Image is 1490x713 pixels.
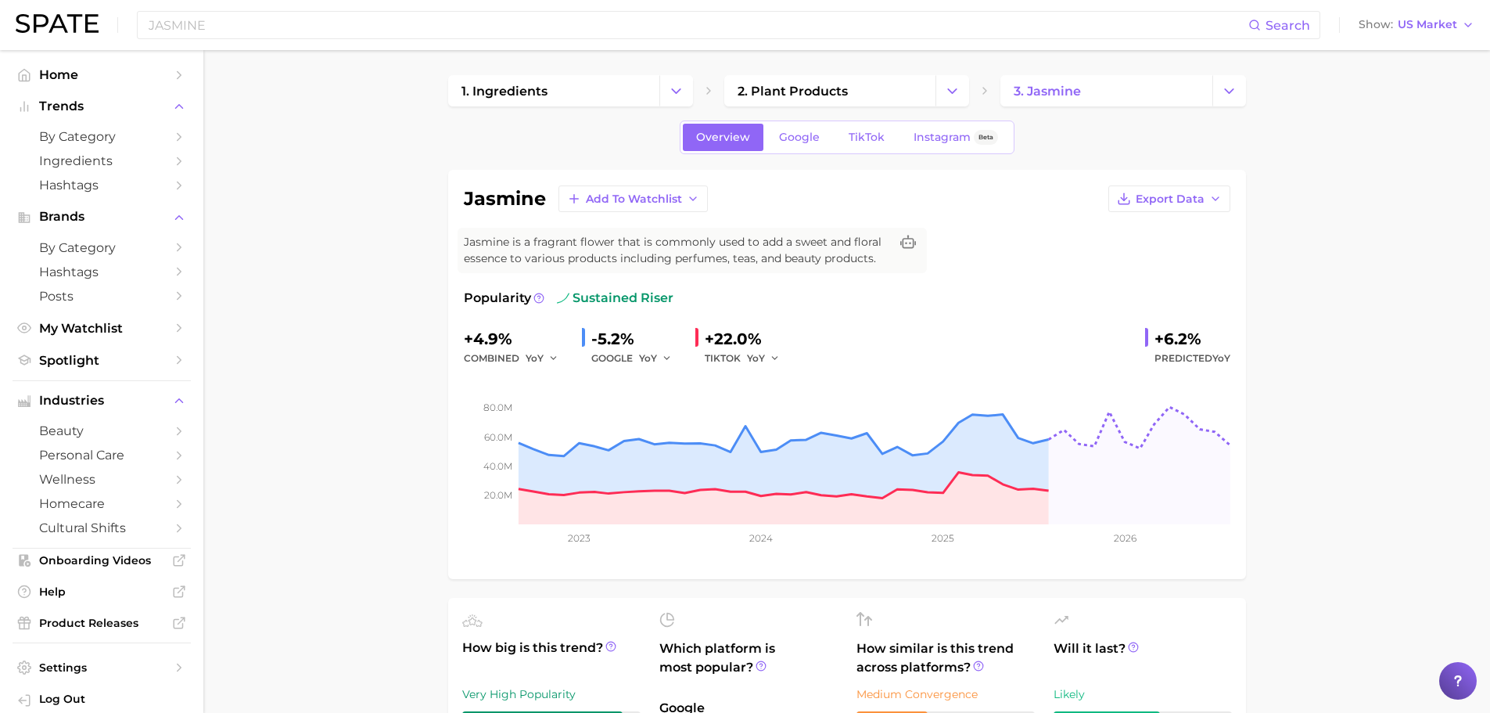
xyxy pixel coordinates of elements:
span: Hashtags [39,178,164,193]
span: by Category [39,240,164,255]
a: homecare [13,492,191,516]
button: Change Category [659,75,693,106]
a: InstagramBeta [900,124,1011,151]
span: Beta [978,131,993,144]
span: wellness [39,472,164,487]
a: beauty [13,419,191,443]
div: Medium Convergence [856,685,1035,704]
tspan: 2024 [749,532,772,544]
span: Industries [39,394,164,408]
span: Log Out [39,692,178,706]
div: TIKTOK [705,349,791,368]
span: 1. ingredients [461,84,548,99]
a: Hashtags [13,260,191,284]
a: cultural shifts [13,516,191,540]
a: Help [13,580,191,603]
a: Hashtags [13,173,191,197]
a: by Category [13,124,191,149]
h1: jasmine [464,189,546,208]
span: My Watchlist [39,321,164,336]
span: Google [779,131,820,144]
span: YoY [526,351,544,365]
button: Add to Watchlist [558,185,708,212]
tspan: 2025 [932,532,954,544]
tspan: 2023 [568,532,591,544]
span: beauty [39,423,164,438]
tspan: 2026 [1113,532,1136,544]
span: sustained riser [557,289,673,308]
span: Ingredients [39,153,164,168]
span: Predicted [1154,349,1230,368]
span: Settings [39,661,164,675]
a: My Watchlist [13,316,191,340]
span: Home [39,67,164,82]
span: Help [39,585,164,599]
span: Product Releases [39,616,164,630]
span: Overview [696,131,750,144]
a: wellness [13,467,191,492]
span: by Category [39,129,164,144]
div: +6.2% [1154,326,1230,351]
a: Google [766,124,833,151]
button: YoY [639,349,673,368]
span: Instagram [914,131,971,144]
a: personal care [13,443,191,467]
span: Which platform is most popular? [659,639,838,691]
span: Posts [39,289,164,304]
span: Export Data [1136,193,1205,206]
span: Search [1266,18,1310,33]
span: Show [1359,20,1393,29]
a: Overview [683,124,763,151]
a: Posts [13,284,191,308]
a: 3. jasmine [1000,75,1212,106]
button: YoY [747,349,781,368]
button: Industries [13,389,191,412]
div: combined [464,349,569,368]
span: TikTok [849,131,885,144]
div: +4.9% [464,326,569,351]
span: Onboarding Videos [39,553,164,567]
span: Trends [39,99,164,113]
input: Search here for a brand, industry, or ingredient [147,12,1248,38]
a: Spotlight [13,348,191,373]
a: Product Releases [13,611,191,635]
span: Will it last? [1054,639,1232,677]
a: Ingredients [13,149,191,173]
div: -5.2% [591,326,683,351]
button: Change Category [935,75,969,106]
span: US Market [1398,20,1457,29]
span: YoY [1212,352,1230,364]
div: +22.0% [705,326,791,351]
a: Settings [13,656,191,679]
button: Export Data [1108,185,1230,212]
a: 2. plant products [724,75,935,106]
button: YoY [526,349,559,368]
div: Likely [1054,685,1232,704]
img: SPATE [16,14,99,33]
span: YoY [747,351,765,365]
a: Onboarding Videos [13,549,191,572]
div: GOOGLE [591,349,683,368]
span: How similar is this trend across platforms? [856,639,1035,677]
span: cultural shifts [39,520,164,535]
span: Add to Watchlist [586,193,682,206]
button: ShowUS Market [1355,15,1478,35]
span: Brands [39,210,164,224]
span: 2. plant products [738,84,848,99]
a: 1. ingredients [448,75,659,106]
span: Popularity [464,289,531,308]
button: Change Category [1212,75,1246,106]
span: personal care [39,448,164,463]
span: Spotlight [39,353,164,368]
a: Home [13,63,191,87]
button: Brands [13,205,191,229]
span: How big is this trend? [462,639,641,677]
span: 3. jasmine [1014,84,1081,99]
span: homecare [39,496,164,511]
img: sustained riser [557,292,569,304]
div: Very High Popularity [462,685,641,704]
span: Jasmine is a fragrant flower that is commonly used to add a sweet and floral essence to various p... [464,234,889,267]
button: Trends [13,95,191,118]
span: YoY [639,351,657,365]
a: TikTok [835,124,898,151]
